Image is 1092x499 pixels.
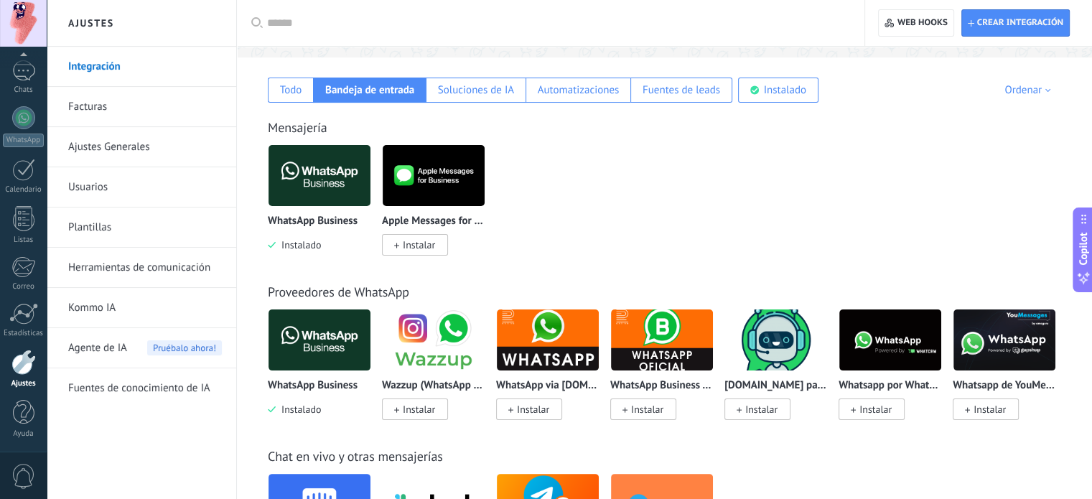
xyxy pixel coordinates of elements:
[382,380,485,392] p: Wazzup (WhatsApp & Instagram)
[496,309,610,437] div: WhatsApp via Radist.Online
[3,282,45,292] div: Correo
[724,309,839,437] div: ChatArchitect.com para WhatsApp
[382,144,496,273] div: Apple Messages for Business
[961,9,1070,37] button: Crear integración
[878,9,953,37] button: Web hooks
[839,305,941,375] img: logo_main.png
[643,83,720,97] div: Fuentes de leads
[610,309,724,437] div: WhatsApp Business API (WABA) via Radist.Online
[268,215,358,228] p: WhatsApp Business
[47,328,236,368] li: Agente de IA
[438,83,514,97] div: Soluciones de IA
[3,235,45,245] div: Listas
[497,305,599,375] img: logo_main.png
[47,207,236,248] li: Plantillas
[68,167,222,207] a: Usuarios
[496,380,599,392] p: WhatsApp via [DOMAIN_NAME]
[724,380,828,392] p: [DOMAIN_NAME] para WhatsApp
[3,379,45,388] div: Ajustes
[47,87,236,127] li: Facturas
[47,288,236,328] li: Kommo IA
[268,380,358,392] p: WhatsApp Business
[269,141,370,210] img: logo_main.png
[68,368,222,409] a: Fuentes de conocimiento de IA
[839,309,953,437] div: Whatsapp por Whatcrm y Telphin
[325,83,414,97] div: Bandeja de entrada
[47,167,236,207] li: Usuarios
[839,380,942,392] p: Whatsapp por Whatcrm y Telphin
[68,47,222,87] a: Integración
[953,309,1067,437] div: Whatsapp de YouMessages
[745,403,778,416] span: Instalar
[68,87,222,127] a: Facturas
[1076,232,1091,265] span: Copilot
[68,127,222,167] a: Ajustes Generales
[631,403,663,416] span: Instalar
[47,127,236,167] li: Ajustes Generales
[897,17,948,29] span: Web hooks
[953,380,1056,392] p: Whatsapp de YouMessages
[147,340,222,355] span: Pruébalo ahora!
[268,144,382,273] div: WhatsApp Business
[383,141,485,210] img: logo_main.png
[268,448,443,465] a: Chat en vivo y otras mensajerías
[3,429,45,439] div: Ayuda
[859,403,892,416] span: Instalar
[977,17,1063,29] span: Crear integración
[1004,83,1055,97] div: Ordenar
[3,134,44,147] div: WhatsApp
[47,368,236,408] li: Fuentes de conocimiento de IA
[47,248,236,288] li: Herramientas de comunicación
[268,284,409,300] a: Proveedores de WhatsApp
[974,403,1006,416] span: Instalar
[268,309,382,437] div: WhatsApp Business
[3,185,45,195] div: Calendario
[382,215,485,228] p: Apple Messages for Business
[725,305,827,375] img: logo_main.png
[269,305,370,375] img: logo_main.png
[764,83,806,97] div: Instalado
[68,328,127,368] span: Agente de IA
[280,83,302,97] div: Todo
[382,309,496,437] div: Wazzup (WhatsApp & Instagram)
[3,85,45,95] div: Chats
[383,305,485,375] img: logo_main.png
[47,47,236,87] li: Integración
[3,329,45,338] div: Estadísticas
[403,238,435,251] span: Instalar
[611,305,713,375] img: logo_main.png
[68,207,222,248] a: Plantillas
[68,248,222,288] a: Herramientas de comunicación
[276,238,321,251] span: Instalado
[517,403,549,416] span: Instalar
[268,119,327,136] a: Mensajería
[68,328,222,368] a: Agente de IAPruébalo ahora!
[403,403,435,416] span: Instalar
[276,403,321,416] span: Instalado
[68,288,222,328] a: Kommo IA
[610,380,714,392] p: WhatsApp Business API ([GEOGRAPHIC_DATA]) via [DOMAIN_NAME]
[953,305,1055,375] img: logo_main.png
[538,83,620,97] div: Automatizaciones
